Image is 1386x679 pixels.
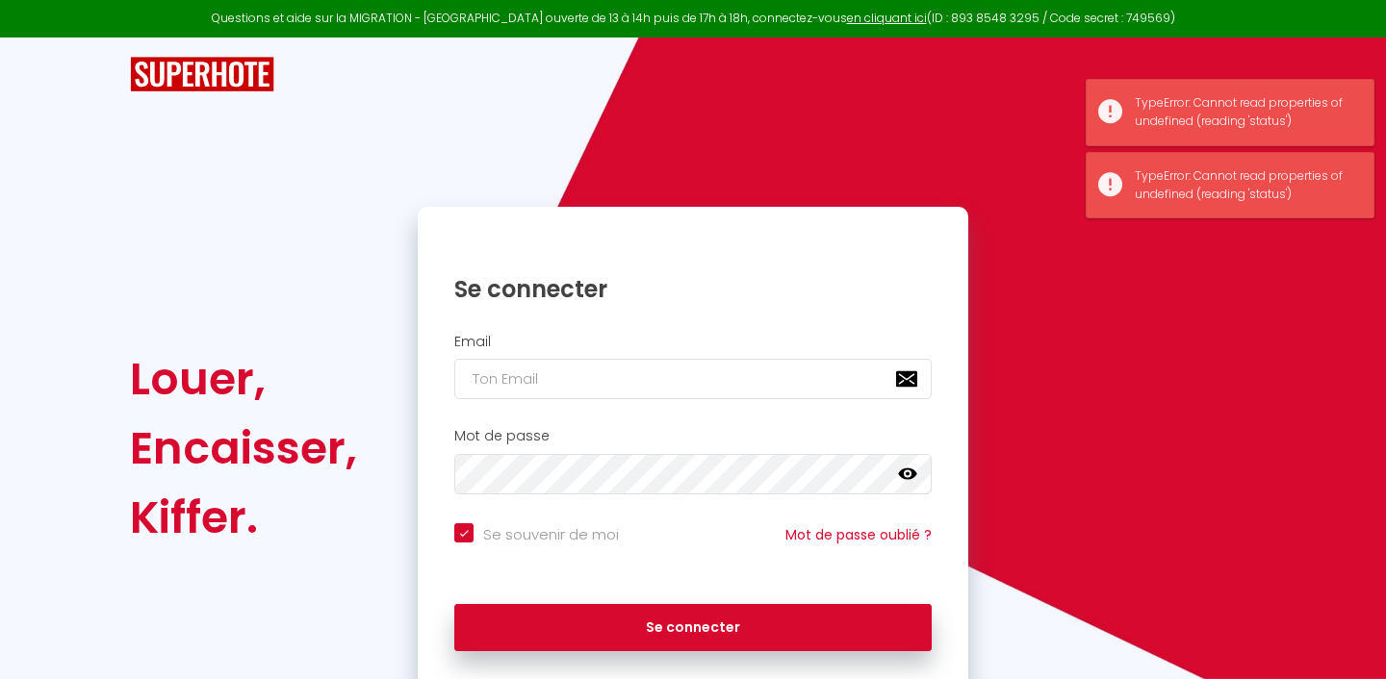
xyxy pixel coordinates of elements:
div: TypeError: Cannot read properties of undefined (reading 'status') [1135,94,1354,131]
img: SuperHote logo [130,57,274,92]
div: Encaisser, [130,414,357,483]
div: TypeError: Cannot read properties of undefined (reading 'status') [1135,167,1354,204]
h1: Se connecter [454,274,932,304]
h2: Mot de passe [454,428,932,444]
input: Ton Email [454,359,932,399]
a: en cliquant ici [847,10,927,26]
div: Louer, [130,344,357,414]
a: Mot de passe oublié ? [785,525,932,544]
div: Kiffer. [130,483,357,552]
button: Se connecter [454,604,932,652]
h2: Email [454,334,932,350]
